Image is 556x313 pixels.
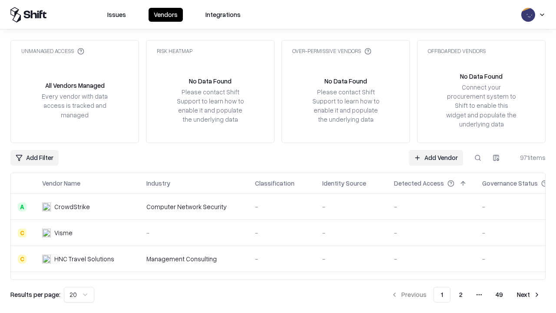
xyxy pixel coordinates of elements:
div: Vendor Name [42,179,80,188]
div: Every vendor with data access is tracked and managed [39,92,111,119]
p: Results per page: [10,290,60,299]
div: Governance Status [482,179,538,188]
div: - [322,228,380,237]
div: - [146,228,241,237]
div: No Data Found [460,72,503,81]
button: 1 [434,287,450,303]
div: Classification [255,179,295,188]
div: Computer Network Security [146,202,241,211]
div: A [18,203,26,211]
img: Visme [42,229,51,237]
div: Please contact Shift Support to learn how to enable it and populate the underlying data [174,87,246,124]
div: C [18,229,26,237]
div: 971 items [511,153,546,162]
div: - [255,254,308,263]
div: Unmanaged Access [21,47,84,55]
div: - [394,202,468,211]
div: - [394,254,468,263]
button: 2 [452,287,470,303]
div: Over-Permissive Vendors [292,47,371,55]
div: - [255,228,308,237]
button: Issues [102,8,131,22]
div: Industry [146,179,170,188]
img: HNC Travel Solutions [42,255,51,263]
div: Risk Heatmap [157,47,192,55]
div: - [394,228,468,237]
div: HNC Travel Solutions [54,254,114,263]
div: Offboarded Vendors [428,47,486,55]
button: Integrations [200,8,246,22]
div: - [255,202,308,211]
button: Add Filter [10,150,59,166]
img: CrowdStrike [42,203,51,211]
div: No Data Found [189,77,232,86]
div: Detected Access [394,179,444,188]
button: Vendors [149,8,183,22]
div: No Data Found [324,77,367,86]
div: Visme [54,228,73,237]
div: - [322,254,380,263]
div: C [18,255,26,263]
button: 49 [489,287,510,303]
div: CrowdStrike [54,202,90,211]
div: Connect your procurement system to Shift to enable this widget and populate the underlying data [445,83,517,129]
div: Identity Source [322,179,366,188]
div: Management Consulting [146,254,241,263]
button: Next [512,287,546,303]
div: - [322,202,380,211]
div: Please contact Shift Support to learn how to enable it and populate the underlying data [310,87,382,124]
nav: pagination [386,287,546,303]
div: All Vendors Managed [45,81,105,90]
a: Add Vendor [409,150,463,166]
